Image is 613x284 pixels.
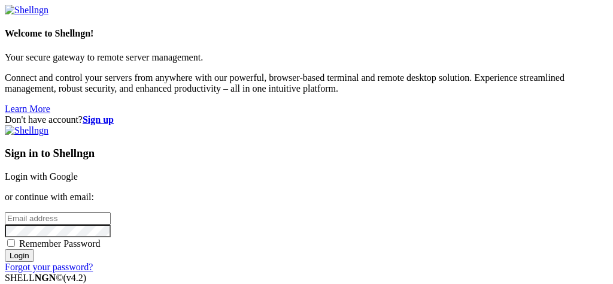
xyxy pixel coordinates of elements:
h3: Sign in to Shellngn [5,147,608,160]
span: 4.2.0 [63,273,87,283]
input: Email address [5,212,111,225]
a: Login with Google [5,171,78,182]
img: Shellngn [5,5,48,16]
div: Don't have account? [5,114,608,125]
a: Sign up [83,114,114,125]
p: Your secure gateway to remote server management. [5,52,608,63]
a: Forgot your password? [5,262,93,272]
img: Shellngn [5,125,48,136]
p: or continue with email: [5,192,608,203]
span: Remember Password [19,238,101,249]
span: SHELL © [5,273,86,283]
input: Login [5,249,34,262]
b: NGN [35,273,56,283]
h4: Welcome to Shellngn! [5,28,608,39]
p: Connect and control your servers from anywhere with our powerful, browser-based terminal and remo... [5,72,608,94]
input: Remember Password [7,239,15,247]
a: Learn More [5,104,50,114]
